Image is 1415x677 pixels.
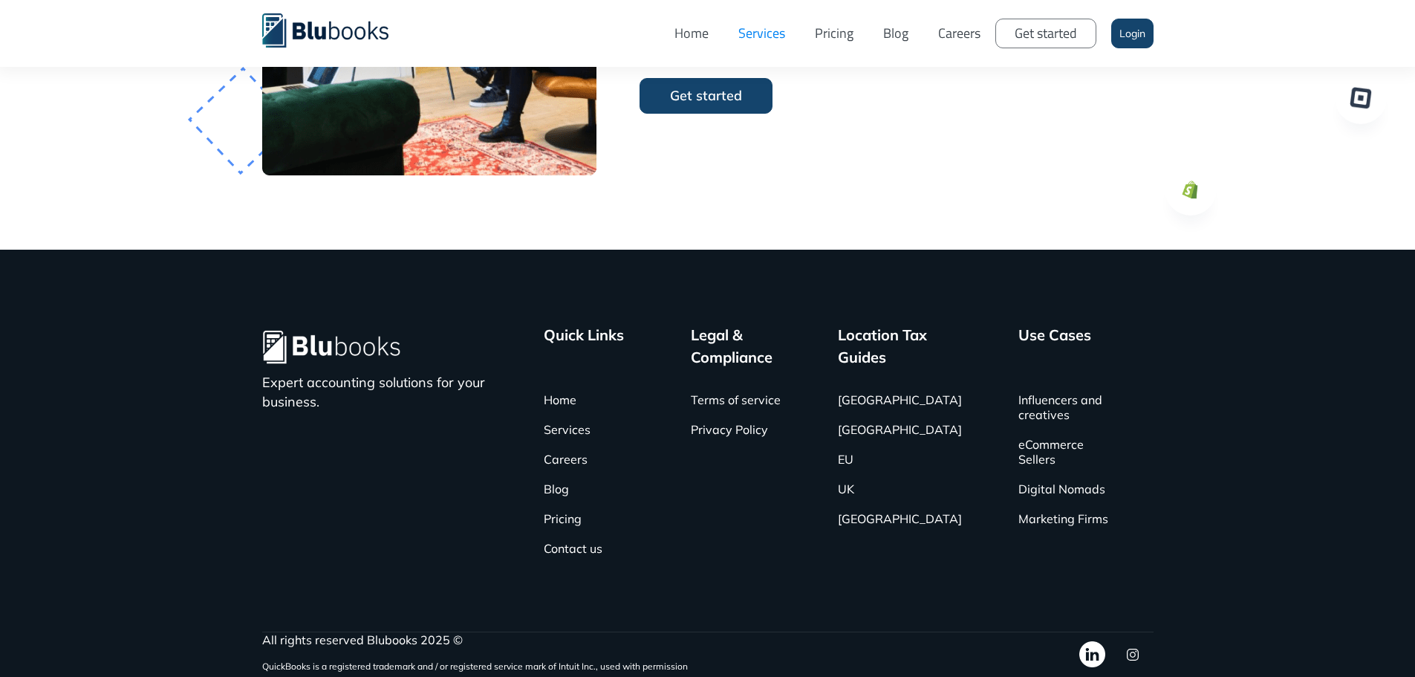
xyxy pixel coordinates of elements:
[838,504,962,534] a: [GEOGRAPHIC_DATA]
[838,415,962,444] a: [GEOGRAPHIC_DATA]
[838,474,854,504] a: UK
[544,534,602,563] a: Contact us
[1018,430,1109,474] a: eCommerce Sellers
[640,78,772,114] a: Get started
[262,11,411,48] a: home
[995,19,1096,48] a: Get started
[1018,324,1091,369] div: Use Cases ‍
[923,11,995,56] a: Careers
[544,415,591,444] a: Services
[1018,385,1109,430] a: Influencers and creatives
[691,385,781,415] a: Terms of service
[838,385,962,415] a: [GEOGRAPHIC_DATA]
[1018,474,1105,504] a: Digital Nomads
[544,444,588,474] a: Careers
[660,11,723,56] a: Home
[800,11,868,56] a: Pricing
[262,661,688,672] sup: QuickBooks is a registered trademark and / or registered service mark of Intuit Inc., used with p...
[838,444,853,474] a: EU
[838,324,977,369] div: Location Tax Guides
[723,11,800,56] a: Services
[544,385,576,415] a: Home
[262,632,688,647] div: All rights reserved Blubooks 2025 ©
[544,504,582,534] a: Pricing
[544,324,624,369] div: Quick Links ‍
[544,474,569,504] a: Blog
[691,415,768,444] a: Privacy Policy
[868,11,923,56] a: Blog
[262,373,503,412] p: Expert accounting solutions for your business.
[691,324,796,369] div: Legal & Compliance
[1018,504,1108,534] a: Marketing Firms
[1111,19,1154,48] a: Login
